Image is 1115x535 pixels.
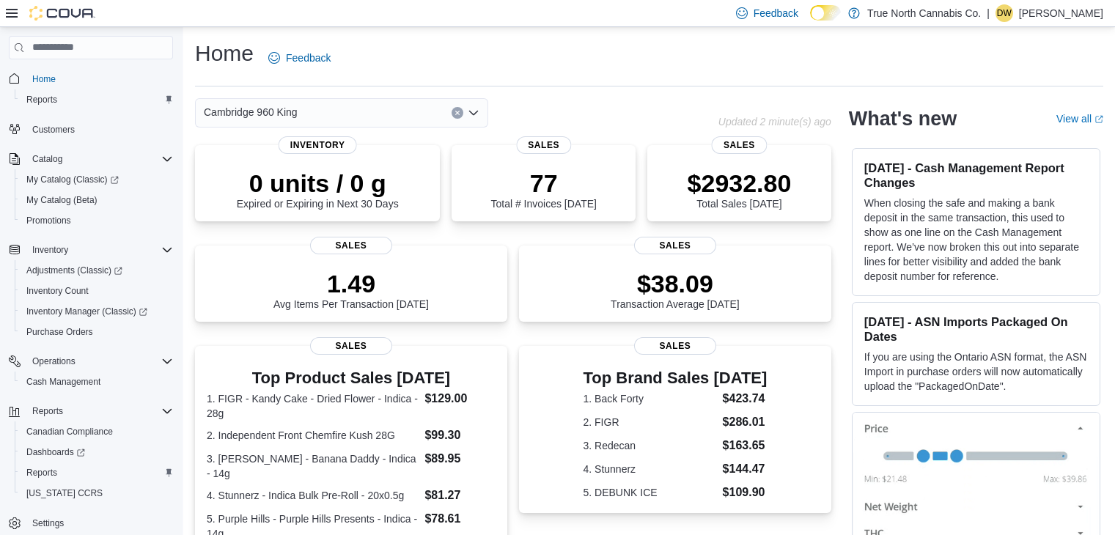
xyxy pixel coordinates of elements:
[21,262,128,279] a: Adjustments (Classic)
[849,107,957,130] h2: What's new
[26,402,173,420] span: Reports
[29,6,95,21] img: Cova
[26,487,103,499] span: [US_STATE] CCRS
[21,191,173,209] span: My Catalog (Beta)
[207,488,419,503] dt: 4. Stunnerz - Indica Bulk Pre-Roll - 20x0.5g
[688,169,792,210] div: Total Sales [DATE]
[207,391,419,421] dt: 1. FIGR - Kandy Cake - Dried Flower - Indica - 28g
[1056,113,1103,125] a: View allExternal link
[723,437,768,454] dd: $163.65
[15,190,179,210] button: My Catalog (Beta)
[723,484,768,501] dd: $109.90
[26,121,81,139] a: Customers
[26,446,85,458] span: Dashboards
[15,169,179,190] a: My Catalog (Classic)
[32,124,75,136] span: Customers
[424,427,495,444] dd: $99.30
[21,171,173,188] span: My Catalog (Classic)
[584,415,717,429] dt: 2. FIGR
[723,460,768,478] dd: $144.47
[3,351,179,372] button: Operations
[3,119,179,140] button: Customers
[516,136,571,154] span: Sales
[26,150,173,168] span: Catalog
[718,116,831,128] p: Updated 2 minute(s) ago
[864,350,1088,394] p: If you are using the Ontario ASN format, the ASN Import in purchase orders will now automatically...
[490,169,596,210] div: Total # Invoices [DATE]
[468,107,479,119] button: Open list of options
[32,153,62,165] span: Catalog
[26,120,173,139] span: Customers
[26,402,69,420] button: Reports
[15,301,179,322] a: Inventory Manager (Classic)
[26,70,62,88] a: Home
[21,282,95,300] a: Inventory Count
[204,103,298,121] span: Cambridge 960 King
[207,451,419,481] dt: 3. [PERSON_NAME] - Banana Daddy - Indica - 14g
[3,401,179,421] button: Reports
[424,390,495,407] dd: $129.00
[21,303,153,320] a: Inventory Manager (Classic)
[26,376,100,388] span: Cash Management
[32,73,56,85] span: Home
[21,303,173,320] span: Inventory Manager (Classic)
[32,355,76,367] span: Operations
[634,237,716,254] span: Sales
[3,512,179,534] button: Settings
[26,285,89,297] span: Inventory Count
[262,43,336,73] a: Feedback
[15,483,179,503] button: [US_STATE] CCRS
[15,322,179,342] button: Purchase Orders
[237,169,399,210] div: Expired or Expiring in Next 30 Days
[26,241,173,259] span: Inventory
[21,212,77,229] a: Promotions
[26,467,57,479] span: Reports
[279,136,357,154] span: Inventory
[26,353,81,370] button: Operations
[3,68,179,89] button: Home
[864,314,1088,344] h3: [DATE] - ASN Imports Packaged On Dates
[32,244,68,256] span: Inventory
[21,171,125,188] a: My Catalog (Classic)
[584,438,717,453] dt: 3. Redecan
[21,373,173,391] span: Cash Management
[996,4,1013,22] div: Dalin wojteczko
[634,337,716,355] span: Sales
[32,517,64,529] span: Settings
[21,212,173,229] span: Promotions
[584,462,717,476] dt: 4. Stunnerz
[195,39,254,68] h1: Home
[21,464,63,481] a: Reports
[26,426,113,438] span: Canadian Compliance
[21,91,173,108] span: Reports
[207,428,419,443] dt: 2. Independent Front Chemfire Kush 28G
[584,485,717,500] dt: 5. DEBUNK ICE
[26,514,70,532] a: Settings
[21,91,63,108] a: Reports
[723,390,768,407] dd: $423.74
[15,421,179,442] button: Canadian Compliance
[867,4,981,22] p: True North Cannabis Co.
[611,269,740,310] div: Transaction Average [DATE]
[26,326,93,338] span: Purchase Orders
[424,487,495,504] dd: $81.27
[26,94,57,106] span: Reports
[3,240,179,260] button: Inventory
[424,510,495,528] dd: $78.61
[273,269,429,310] div: Avg Items Per Transaction [DATE]
[21,323,99,341] a: Purchase Orders
[26,215,71,226] span: Promotions
[26,265,122,276] span: Adjustments (Classic)
[237,169,399,198] p: 0 units / 0 g
[424,450,495,468] dd: $89.95
[32,405,63,417] span: Reports
[26,353,173,370] span: Operations
[712,136,767,154] span: Sales
[21,484,173,502] span: Washington CCRS
[864,196,1088,284] p: When closing the safe and making a bank deposit in the same transaction, this used to show as one...
[26,70,173,88] span: Home
[987,4,990,22] p: |
[584,391,717,406] dt: 1. Back Forty
[15,462,179,483] button: Reports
